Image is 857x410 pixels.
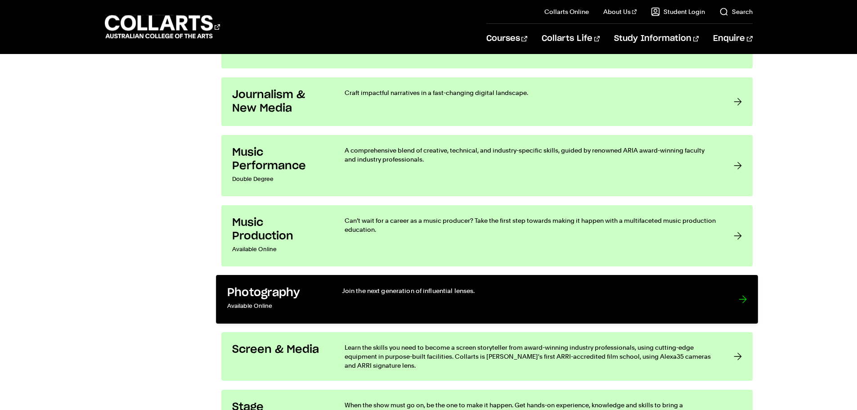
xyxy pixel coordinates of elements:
a: Courses [486,24,527,54]
a: Collarts Life [542,24,600,54]
a: Enquire [713,24,752,54]
p: Join the next generation of influential lenses. [341,286,720,295]
h3: Music Performance [232,146,327,173]
a: About Us [603,7,637,16]
div: Go to homepage [105,14,220,40]
a: Student Login [651,7,705,16]
h3: Photography [227,286,323,300]
a: Journalism & New Media Craft impactful narratives in a fast-changing digital landscape. [221,77,753,126]
a: Music Production Available Online Can’t wait for a career as a music producer? Take the first ste... [221,205,753,266]
a: Screen & Media Learn the skills you need to become a screen storyteller from award-winning indust... [221,332,753,381]
a: Photography Available Online Join the next generation of influential lenses. [216,275,758,324]
a: Music Performance Double Degree A comprehensive blend of creative, technical, and industry-specif... [221,135,753,196]
a: Study Information [614,24,699,54]
p: Craft impactful narratives in a fast-changing digital landscape. [345,88,716,97]
a: Collarts Online [544,7,589,16]
h3: Screen & Media [232,343,327,356]
a: Search [719,7,753,16]
p: Can’t wait for a career as a music producer? Take the first step towards making it happen with a ... [345,216,716,234]
h3: Journalism & New Media [232,88,327,115]
p: A comprehensive blend of creative, technical, and industry-specific skills, guided by renowned AR... [345,146,716,164]
p: Double Degree [232,173,327,185]
p: Available Online [227,300,323,313]
p: Learn the skills you need to become a screen storyteller from award-winning industry professional... [345,343,716,370]
p: Available Online [232,243,327,256]
h3: Music Production [232,216,327,243]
